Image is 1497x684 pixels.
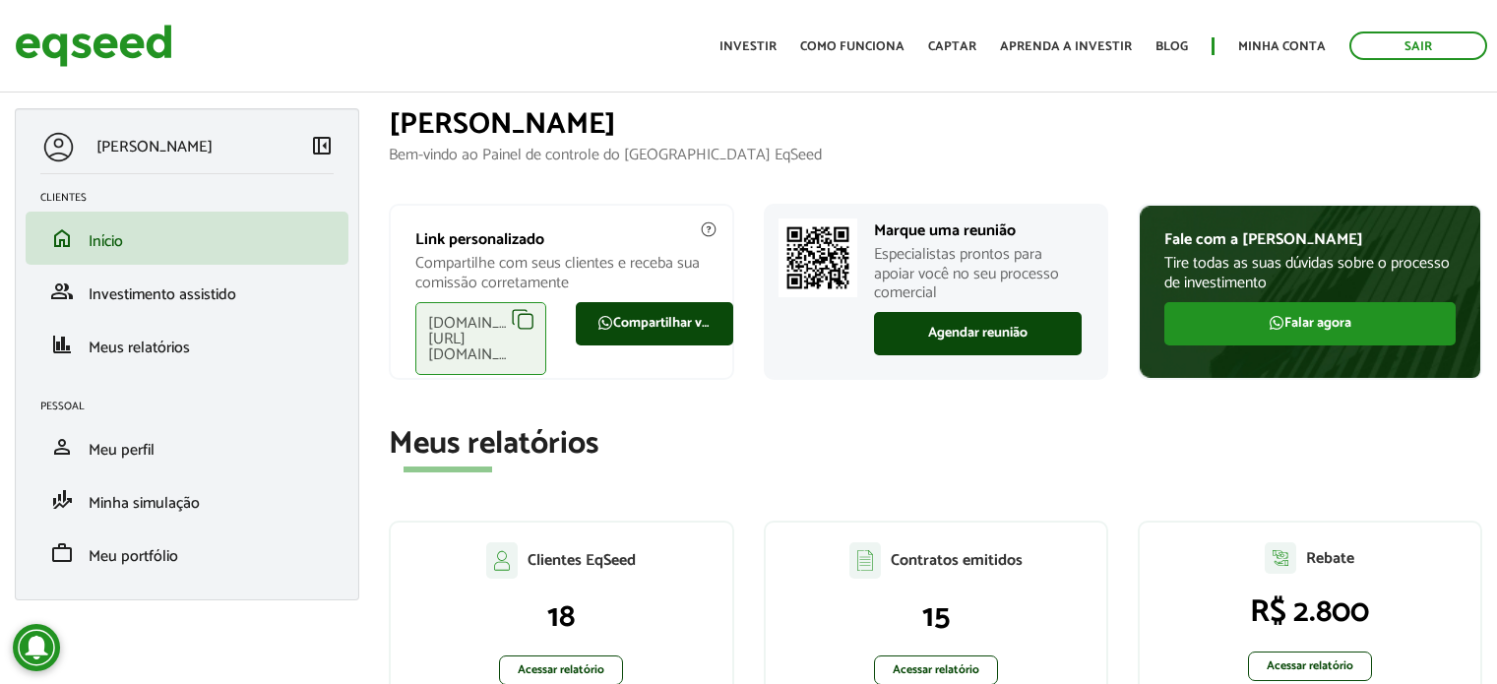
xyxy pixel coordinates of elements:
[389,427,1482,462] h2: Meus relatórios
[15,20,172,72] img: EqSeed
[50,488,74,512] span: finance_mode
[40,541,334,565] a: workMeu portfólio
[1306,549,1354,568] p: Rebate
[849,542,881,579] img: agent-contratos.svg
[89,437,155,464] span: Meu perfil
[1248,652,1372,681] a: Acessar relatório
[415,302,546,375] div: [DOMAIN_NAME][URL][DOMAIN_NAME]
[719,40,777,53] a: Investir
[700,220,717,238] img: agent-meulink-info2.svg
[40,226,334,250] a: homeInício
[1238,40,1326,53] a: Minha conta
[26,473,348,527] li: Minha simulação
[874,245,1082,302] p: Especialistas prontos para apoiar você no seu processo comercial
[1164,230,1456,249] p: Fale com a [PERSON_NAME]
[576,302,733,345] a: Compartilhar via WhatsApp
[528,551,636,570] p: Clientes EqSeed
[1269,315,1284,331] img: FaWhatsapp.svg
[89,228,123,255] span: Início
[1000,40,1132,53] a: Aprenda a investir
[40,280,334,303] a: groupInvestimento assistido
[1159,593,1461,631] p: R$ 2.800
[26,527,348,580] li: Meu portfólio
[40,488,334,512] a: finance_modeMinha simulação
[89,490,200,517] span: Minha simulação
[89,543,178,570] span: Meu portfólio
[486,542,518,578] img: agent-clientes.svg
[410,598,712,636] p: 18
[310,134,334,161] a: Colapsar menu
[389,108,1482,141] h1: [PERSON_NAME]
[1155,40,1188,53] a: Blog
[26,318,348,371] li: Meus relatórios
[779,218,857,297] img: Marcar reunião com consultor
[1265,542,1296,574] img: agent-relatorio.svg
[89,335,190,361] span: Meus relatórios
[40,192,348,204] h2: Clientes
[50,435,74,459] span: person
[1349,31,1487,60] a: Sair
[50,280,74,303] span: group
[50,541,74,565] span: work
[40,401,348,412] h2: Pessoal
[1164,302,1456,345] a: Falar agora
[26,212,348,265] li: Início
[874,312,1082,355] a: Agendar reunião
[26,420,348,473] li: Meu perfil
[50,226,74,250] span: home
[96,138,213,156] p: [PERSON_NAME]
[800,40,904,53] a: Como funciona
[597,315,613,331] img: FaWhatsapp.svg
[415,230,707,249] p: Link personalizado
[874,221,1082,240] p: Marque uma reunião
[40,435,334,459] a: personMeu perfil
[50,333,74,356] span: finance
[891,551,1023,570] p: Contratos emitidos
[785,598,1087,636] p: 15
[928,40,976,53] a: Captar
[40,333,334,356] a: financeMeus relatórios
[26,265,348,318] li: Investimento assistido
[415,254,707,291] p: Compartilhe com seus clientes e receba sua comissão corretamente
[310,134,334,157] span: left_panel_close
[89,281,236,308] span: Investimento assistido
[389,146,1482,164] p: Bem-vindo ao Painel de controle do [GEOGRAPHIC_DATA] EqSeed
[1164,254,1456,291] p: Tire todas as suas dúvidas sobre o processo de investimento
